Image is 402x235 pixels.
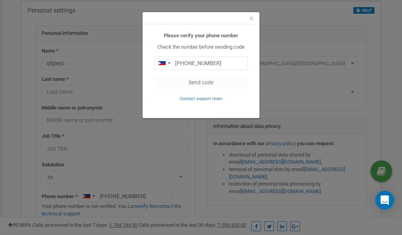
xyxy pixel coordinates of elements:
[375,191,394,209] div: Open Intercom Messenger
[249,15,254,23] button: Close
[155,57,173,69] div: Telephone country code
[154,44,248,51] p: Check the number before sending code
[164,33,238,38] b: Please verify your phone number
[180,96,223,101] small: Contact support team
[180,95,223,101] a: Contact support team
[154,56,248,70] input: 0905 123 4567
[249,14,254,23] span: ×
[154,76,248,89] button: Send code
